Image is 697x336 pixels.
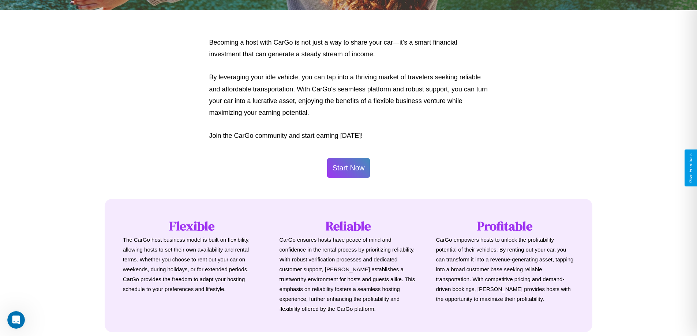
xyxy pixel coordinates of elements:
h1: Flexible [123,217,261,235]
p: By leveraging your idle vehicle, you can tap into a thriving market of travelers seeking reliable... [209,71,488,119]
p: Becoming a host with CarGo is not just a way to share your car—it's a smart financial investment ... [209,37,488,60]
button: Start Now [327,158,370,178]
iframe: Intercom live chat [7,311,25,329]
p: Join the CarGo community and start earning [DATE]! [209,130,488,141]
div: Give Feedback [688,153,693,183]
p: CarGo empowers hosts to unlock the profitability potential of their vehicles. By renting out your... [436,235,574,304]
p: CarGo ensures hosts have peace of mind and confidence in the rental process by prioritizing relia... [280,235,418,314]
h1: Reliable [280,217,418,235]
p: The CarGo host business model is built on flexibility, allowing hosts to set their own availabili... [123,235,261,294]
h1: Profitable [436,217,574,235]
